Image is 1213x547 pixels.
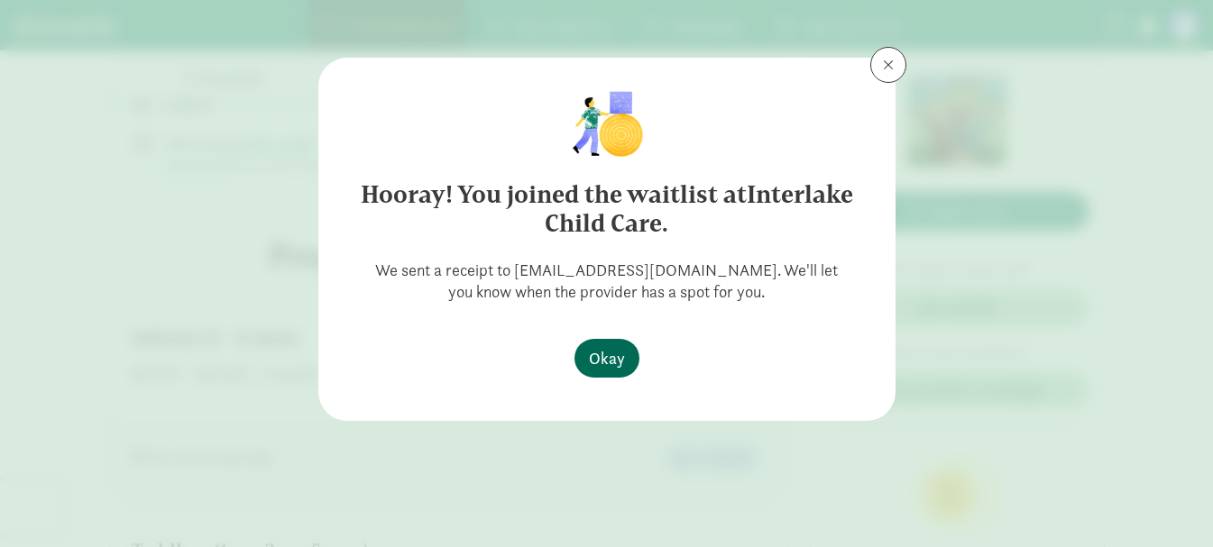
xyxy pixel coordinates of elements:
img: illustration-child1.png [561,87,651,159]
span: Okay [589,346,625,370]
strong: Interlake Child Care. [545,179,853,238]
p: We sent a receipt to [EMAIL_ADDRESS][DOMAIN_NAME]. We'll let you know when the provider has a spo... [347,260,867,303]
button: Okay [574,339,639,378]
h6: Hooray! You joined the waitlist at [354,180,859,238]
